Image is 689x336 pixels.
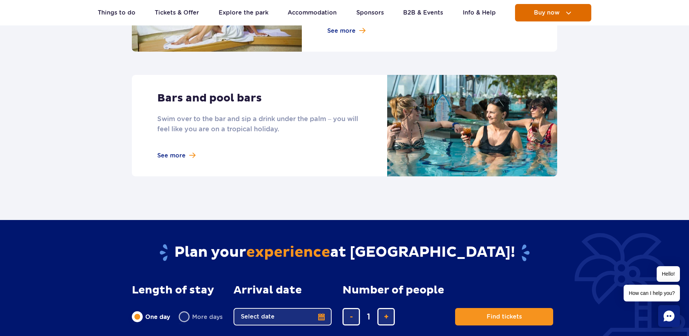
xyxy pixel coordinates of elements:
button: add ticket [377,308,395,325]
a: Things to do [98,4,135,21]
a: Explore the park [219,4,268,21]
span: Buy now [534,9,560,16]
span: experience [246,243,330,261]
button: Buy now [515,4,591,21]
span: Number of people [343,284,444,296]
button: remove ticket [343,308,360,325]
a: Sponsors [356,4,384,21]
span: How can I help you? [624,285,680,301]
h2: Plan your at [GEOGRAPHIC_DATA]! [132,243,557,262]
label: One day [132,309,170,324]
span: Find tickets [487,313,522,320]
span: Arrival date [234,284,302,296]
a: Info & Help [463,4,496,21]
a: Accommodation [288,4,337,21]
button: Select date [234,308,332,325]
a: Tickets & Offer [155,4,199,21]
div: Chat [658,305,680,327]
form: Planning your visit to Park of Poland [132,284,557,325]
label: More days [179,309,223,324]
input: number of tickets [360,308,377,325]
span: Hello! [657,266,680,282]
span: Length of stay [132,284,214,296]
button: Find tickets [455,308,553,325]
a: B2B & Events [403,4,443,21]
